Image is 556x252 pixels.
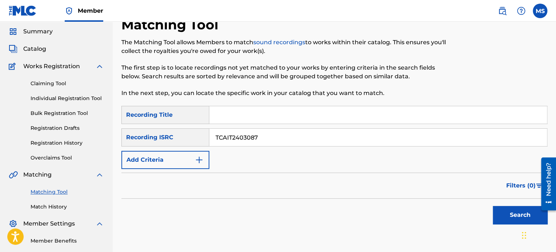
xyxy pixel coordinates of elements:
span: Matching [23,170,52,179]
a: Public Search [495,4,509,18]
img: Summary [9,27,17,36]
button: Filters (0) [502,177,547,195]
button: Add Criteria [121,151,209,169]
a: sound recordings [253,39,305,46]
span: Catalog [23,45,46,53]
img: MLC Logo [9,5,37,16]
form: Search Form [121,106,547,228]
img: search [498,7,507,15]
img: expand [95,170,104,179]
div: Help [514,4,528,18]
button: Search [493,206,547,224]
img: help [517,7,525,15]
span: Summary [23,27,53,36]
img: Matching [9,170,18,179]
a: Match History [31,203,104,211]
img: expand [95,62,104,71]
img: Works Registration [9,62,18,71]
p: The Matching Tool allows Members to match to works within their catalog. This ensures you'll coll... [121,38,449,55]
img: Catalog [9,45,17,53]
img: Member Settings [9,219,17,228]
a: Claiming Tool [31,80,104,87]
a: Registration Drafts [31,124,104,132]
iframe: Chat Widget [520,217,556,252]
img: expand [95,219,104,228]
img: Top Rightsholder [65,7,73,15]
div: Drag [522,224,526,246]
span: Member [78,7,103,15]
a: SummarySummary [9,27,53,36]
a: CatalogCatalog [9,45,46,53]
h2: Matching Tool [121,17,222,33]
span: Filters ( 0 ) [506,181,536,190]
span: Member Settings [23,219,75,228]
p: The first step is to locate recordings not yet matched to your works by entering criteria in the ... [121,63,449,81]
a: Registration History [31,139,104,147]
a: Overclaims Tool [31,154,104,162]
a: Bulk Registration Tool [31,110,104,117]
iframe: Resource Center [536,155,556,213]
img: 9d2ae6d4665cec9f34b9.svg [195,156,204,164]
span: Works Registration [23,62,80,71]
a: Member Benefits [31,237,104,245]
a: Matching Tool [31,188,104,196]
a: Individual Registration Tool [31,95,104,102]
p: In the next step, you can locate the specific work in your catalog that you want to match. [121,89,449,98]
div: User Menu [533,4,547,18]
